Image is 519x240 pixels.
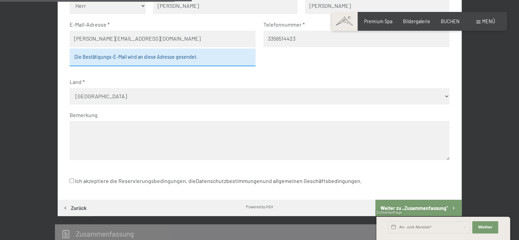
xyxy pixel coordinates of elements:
[70,111,444,119] label: Bemerkung
[403,18,430,24] a: Bildergalerie
[70,31,256,47] input: Bitte auf Tippfehler acht geben
[482,18,495,24] span: Menü
[58,200,92,216] button: Zurück
[70,48,256,66] div: Die Bestätigungs-E-Mail wird an diese Adresse gesendet.
[196,178,263,184] a: Datenschutzbestimmungen
[70,21,250,28] label: E-Mail-Adresse
[273,178,360,184] a: allgemeinen Geschäftsbedingungen
[472,221,498,234] button: Weiter
[76,229,134,238] h2: Zusammen­fassung
[70,174,362,187] label: Ich akzeptiere die Reservierungsbedingungen, die und .
[246,204,273,209] div: Powered by HGV
[70,78,444,86] label: Land
[263,21,444,28] label: Telefonnummer
[376,210,402,214] span: Schnellanfrage
[70,179,74,183] input: Ich akzeptiere die Reservierungsbedingungen, dieDatenschutzbestimmungenund allgemeinen Geschäftsb...
[478,225,492,230] span: Weiter
[441,18,460,24] a: BUCHEN
[364,18,392,24] a: Premium Spa
[375,200,461,216] button: Weiter zu „Zusammen­fassung“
